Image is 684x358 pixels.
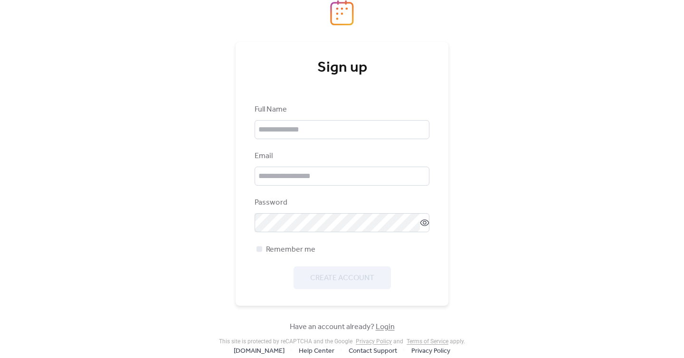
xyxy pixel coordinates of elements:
[255,104,427,115] div: Full Name
[411,346,450,357] span: Privacy Policy
[299,346,334,357] span: Help Center
[376,320,395,334] a: Login
[349,346,397,357] span: Contact Support
[255,58,429,77] div: Sign up
[219,338,465,345] div: This site is protected by reCAPTCHA and the Google and apply .
[255,151,427,162] div: Email
[407,338,448,345] a: Terms of Service
[234,346,285,357] span: [DOMAIN_NAME]
[356,338,392,345] a: Privacy Policy
[349,345,397,357] a: Contact Support
[299,345,334,357] a: Help Center
[266,244,315,255] span: Remember me
[290,321,395,333] span: Have an account already?
[234,345,285,357] a: [DOMAIN_NAME]
[411,345,450,357] a: Privacy Policy
[255,197,427,208] div: Password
